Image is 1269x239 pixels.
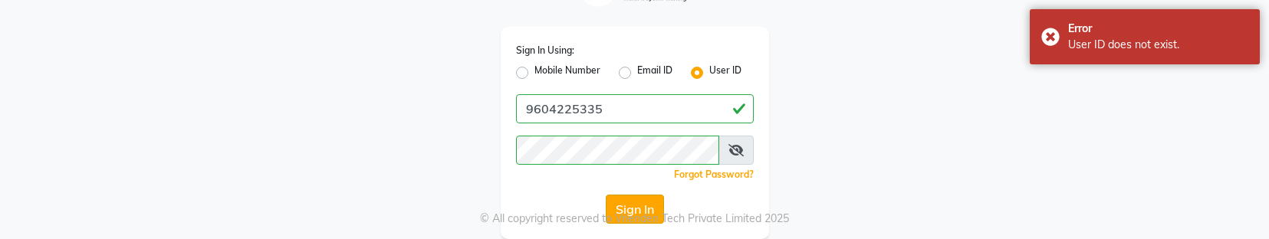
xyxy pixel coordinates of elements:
label: Mobile Number [534,64,600,82]
input: Username [516,136,719,165]
a: Forgot Password? [674,169,754,180]
button: Sign In [606,195,664,224]
label: User ID [709,64,741,82]
div: Error [1068,21,1248,37]
div: User ID does not exist. [1068,37,1248,53]
label: Email ID [637,64,672,82]
label: Sign In Using: [516,44,574,57]
input: Username [516,94,754,123]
